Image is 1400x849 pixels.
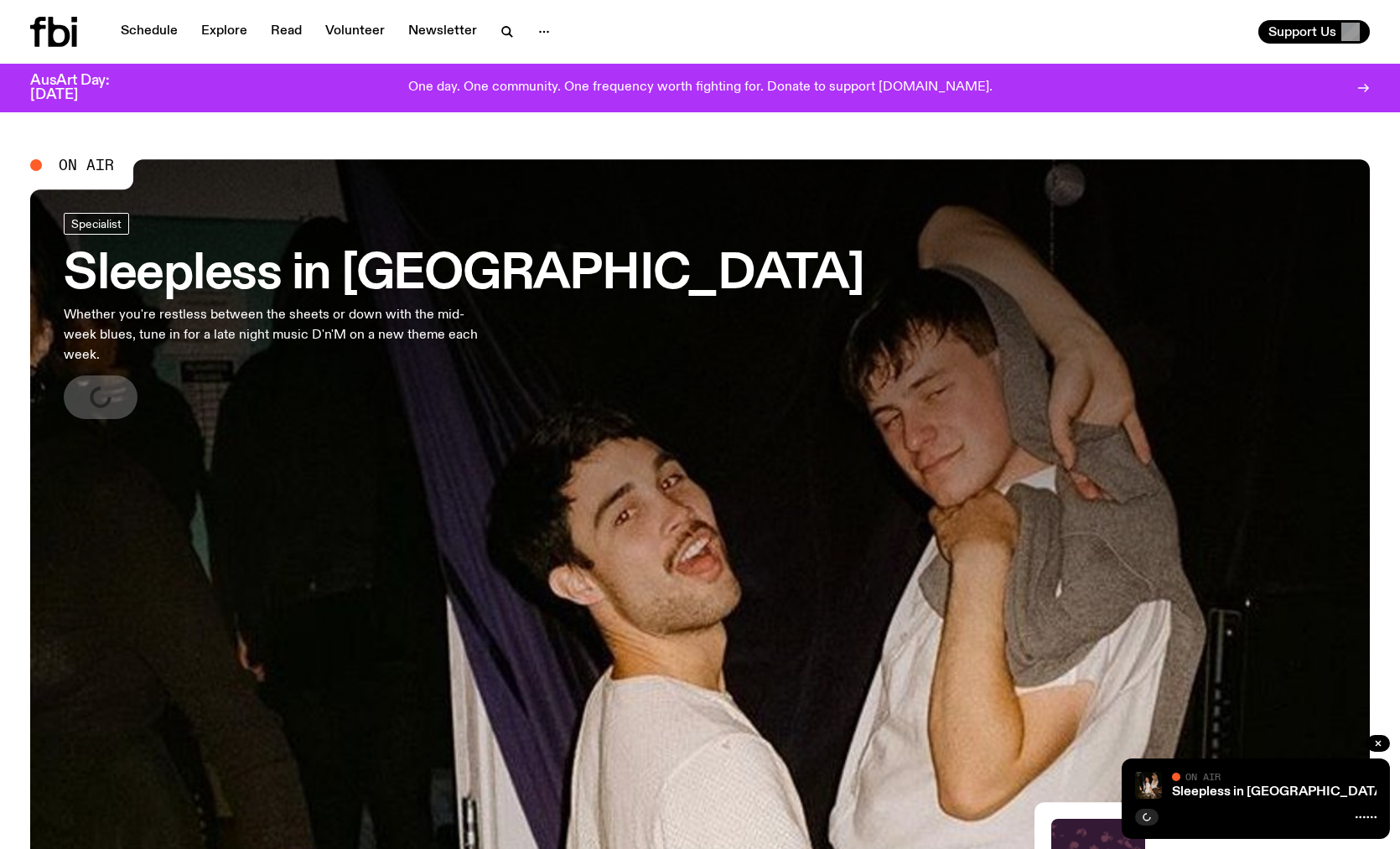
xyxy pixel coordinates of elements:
span: On Air [59,158,114,173]
h3: Sleepless in [GEOGRAPHIC_DATA] [64,251,864,298]
span: Support Us [1268,24,1336,39]
p: Whether you're restless between the sheets or down with the mid-week blues, tune in for a late ni... [64,305,493,365]
span: On Air [1185,771,1221,782]
a: Newsletter [398,20,487,44]
a: Sleepless in [GEOGRAPHIC_DATA]Whether you're restless between the sheets or down with the mid-wee... [64,213,864,419]
a: Schedule [111,20,188,44]
button: Support Us [1258,20,1370,44]
img: Marcus Whale is on the left, bent to his knees and arching back with a gleeful look his face He i... [1135,772,1162,799]
h3: AusArt Day: [DATE] [30,74,137,102]
span: Specialist [71,217,122,230]
a: Specialist [64,213,129,235]
a: Read [261,20,312,44]
a: Volunteer [315,20,395,44]
a: Sleepless in [GEOGRAPHIC_DATA] [1172,785,1387,799]
p: One day. One community. One frequency worth fighting for. Donate to support [DOMAIN_NAME]. [408,80,993,96]
a: Explore [191,20,257,44]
